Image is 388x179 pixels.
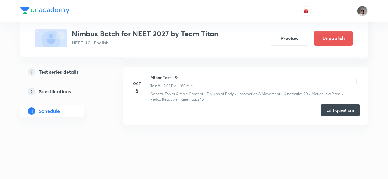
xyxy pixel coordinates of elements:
p: Kinematics 2D [284,91,308,97]
a: 1Test series details [20,66,104,78]
p: General Topics & Mole Concept [150,91,203,97]
div: · [281,91,283,97]
div: · [342,91,343,97]
p: NEET UG • English [72,39,218,46]
div: · [204,91,206,97]
a: Company Logo [20,7,70,16]
button: Preview [270,31,309,46]
div: · [178,97,179,102]
p: Locomotion & Movement [237,91,280,97]
div: · [309,91,310,97]
button: Edit questions [321,104,360,116]
img: Vikram Mathur [357,6,368,16]
h6: Minor Test - 9 [150,74,193,81]
p: Kinematics 1D [181,97,204,102]
h5: Schedule [39,107,60,115]
p: Motion in a Plane [312,91,341,97]
img: fallback-thumbnail.png [35,29,67,47]
p: Division of Body [207,91,234,97]
h6: Oct [131,81,143,86]
h5: Test series details [39,68,79,76]
p: 1 [28,68,35,76]
p: 2 [28,88,35,95]
a: 2Specifications [20,85,104,98]
div: · [235,91,236,97]
img: avatar [303,8,309,14]
img: Company Logo [20,7,70,14]
h3: Nimbus Batch for NEET 2027 by Team Titan [72,29,218,38]
p: Test 9 • 2:03 PM • 180 min [150,83,193,89]
button: Unpublish [314,31,353,46]
h4: 5 [131,86,143,95]
button: avatar [301,6,311,16]
p: 3 [28,107,35,115]
p: Redox Reaction [150,97,177,102]
h5: Specifications [39,88,71,95]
